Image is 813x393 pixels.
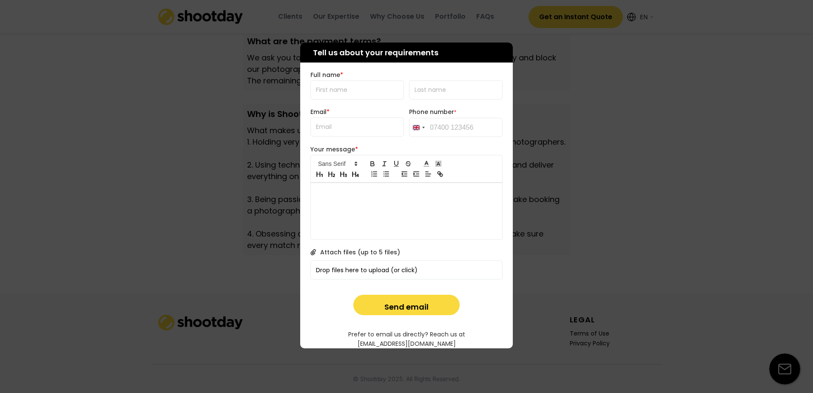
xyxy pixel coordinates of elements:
span: Font [314,159,360,169]
input: Last name [409,80,503,100]
div: Drop files here to upload (or click) [311,261,503,279]
span: Text alignment [422,169,434,179]
div: [EMAIL_ADDRESS][DOMAIN_NAME] [358,340,456,348]
input: First name [310,80,404,100]
img: Icon%20metro-attachment.svg [310,249,316,255]
div: Prefer to email us directly? Reach us at [348,330,465,339]
div: Your message [310,145,503,153]
span: Font color [421,159,432,169]
div: Email [310,108,400,116]
span: Highlight color [432,159,444,169]
input: 07400 123456 [409,118,503,137]
button: Selected country [409,118,427,137]
div: Tell us about your requirements [300,43,513,63]
div: Phone number [409,108,503,116]
input: Email [310,117,404,137]
button: Send email [353,295,460,315]
div: Attach files (up to 5 files) [320,248,400,256]
div: Full name [310,71,503,79]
